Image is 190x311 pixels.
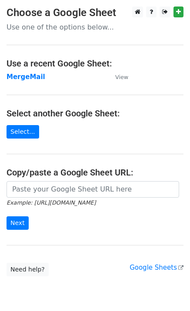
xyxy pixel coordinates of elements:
a: View [107,73,128,81]
input: Next [7,216,29,230]
a: Select... [7,125,39,139]
small: View [115,74,128,80]
h4: Copy/paste a Google Sheet URL: [7,167,183,178]
a: MergeMail [7,73,45,81]
h3: Choose a Google Sheet [7,7,183,19]
h4: Select another Google Sheet: [7,108,183,119]
a: Google Sheets [130,264,183,271]
input: Paste your Google Sheet URL here [7,181,179,198]
small: Example: [URL][DOMAIN_NAME] [7,199,96,206]
h4: Use a recent Google Sheet: [7,58,183,69]
p: Use one of the options below... [7,23,183,32]
a: Need help? [7,263,49,276]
